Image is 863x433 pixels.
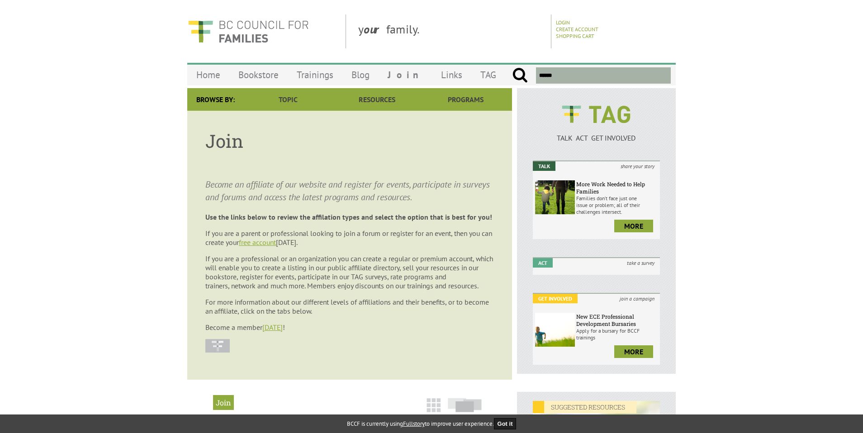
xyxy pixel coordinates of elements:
[494,418,517,429] button: Got it
[533,401,636,413] em: SUGGESTED RESOURCES
[533,133,660,142] p: TALK ACT GET INVOLVED
[422,88,510,111] a: Programs
[576,195,658,215] p: Families don’t face just one issue or problem; all of their challenges intersect.
[614,220,653,232] a: more
[364,22,386,37] strong: our
[205,323,494,332] p: Become a member !
[342,64,379,85] a: Blog
[229,64,288,85] a: Bookstore
[471,64,505,85] a: TAG
[533,258,553,268] em: Act
[205,178,494,203] p: Become an affiliate of our website and register for events, participate in surveys and forums and...
[576,313,658,327] h6: New ECE Professional Development Bursaries
[262,323,283,332] a: [DATE]
[205,212,492,221] strong: Use the links below to review the affilation types and select the option that is best for you!
[533,294,578,303] em: Get Involved
[448,398,482,412] img: slide-icon.png
[614,294,660,303] i: join a campaign
[187,64,229,85] a: Home
[205,229,494,247] p: If you are a parent or professional looking to join a forum or register for an event, then you ca...
[213,395,234,410] h2: Join
[555,97,637,132] img: BCCF's TAG Logo
[379,64,432,85] a: Join
[427,398,441,412] img: grid-icon.png
[533,413,660,432] h6: Nobody's Perfect Fact Sheets
[351,14,551,48] div: y family.
[615,161,660,171] i: share your story
[533,124,660,142] a: TALK ACT GET INVOLVED
[403,420,425,428] a: Fullstory
[576,180,658,195] h6: More Work Needed to Help Families
[556,33,594,39] a: Shopping Cart
[187,88,244,111] div: Browse By:
[512,67,528,84] input: Submit
[533,161,555,171] em: Talk
[187,14,309,48] img: BC Council for FAMILIES
[332,88,421,111] a: Resources
[239,238,276,247] a: free account
[205,297,494,315] p: For more information about our different levels of affiliations and their benefits, or to become ...
[288,64,342,85] a: Trainings
[621,258,660,268] i: take a survey
[244,88,332,111] a: Topic
[445,402,484,417] a: Slide View
[576,327,658,341] p: Apply for a bursary for BCCF trainings
[556,26,598,33] a: Create Account
[205,254,493,290] span: If you are a professional or an organization you can create a regular or premium account, which w...
[556,19,570,26] a: Login
[614,345,653,358] a: more
[424,402,443,417] a: Grid View
[432,64,471,85] a: Links
[205,129,494,153] h1: Join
